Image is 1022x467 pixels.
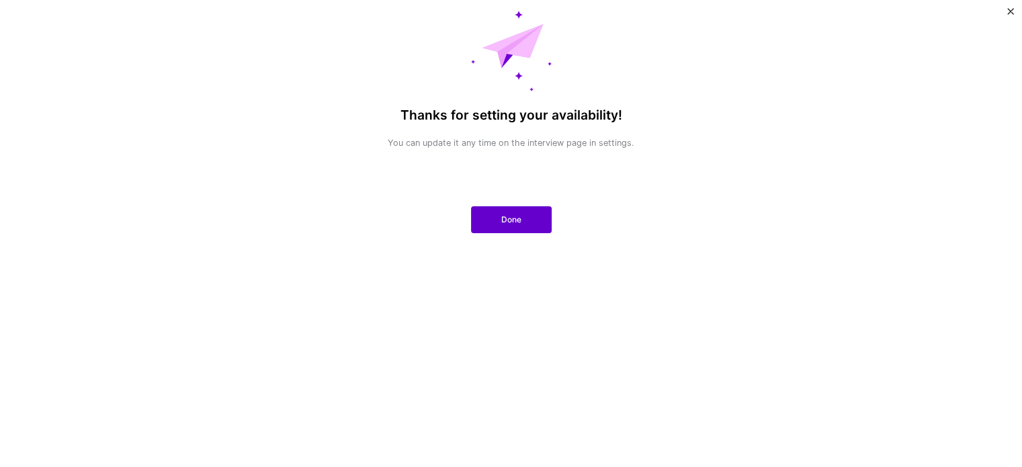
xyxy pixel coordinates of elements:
[400,108,622,123] h4: Thanks for setting your availability!
[471,206,552,233] button: Done
[378,137,644,149] p: You can update it any time on the interview page in settings.
[471,11,552,91] img: Message Sent
[1007,8,1014,22] button: Close
[501,214,521,226] span: Done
